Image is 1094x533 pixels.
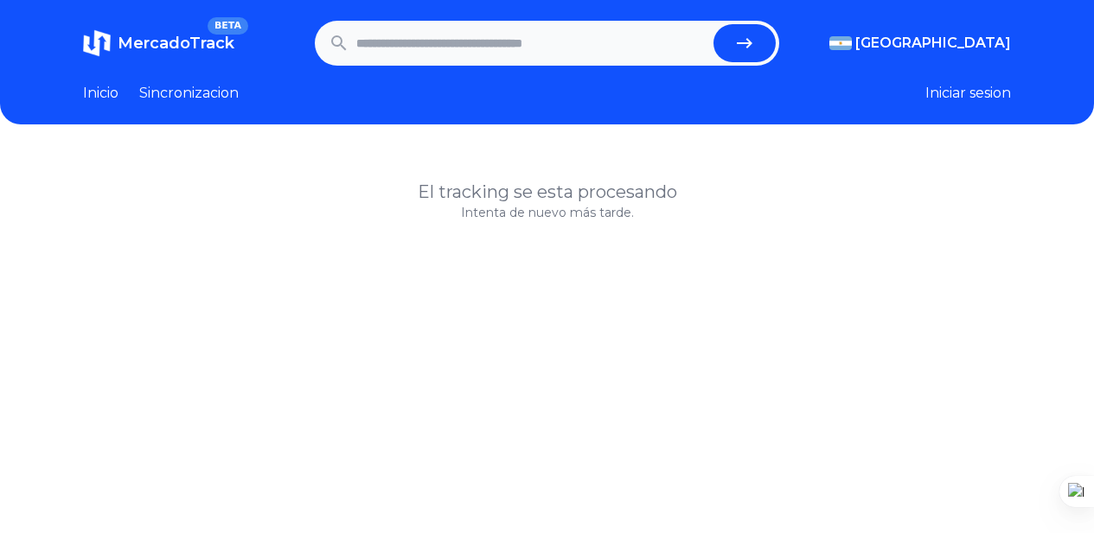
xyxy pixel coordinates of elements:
[83,180,1011,204] h1: El tracking se esta procesando
[83,83,118,104] a: Inicio
[829,33,1011,54] button: [GEOGRAPHIC_DATA]
[83,29,234,57] a: MercadoTrackBETA
[139,83,239,104] a: Sincronizacion
[925,83,1011,104] button: Iniciar sesion
[208,17,248,35] span: BETA
[829,36,852,50] img: Argentina
[855,33,1011,54] span: [GEOGRAPHIC_DATA]
[83,29,111,57] img: MercadoTrack
[118,34,234,53] span: MercadoTrack
[83,204,1011,221] p: Intenta de nuevo más tarde.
